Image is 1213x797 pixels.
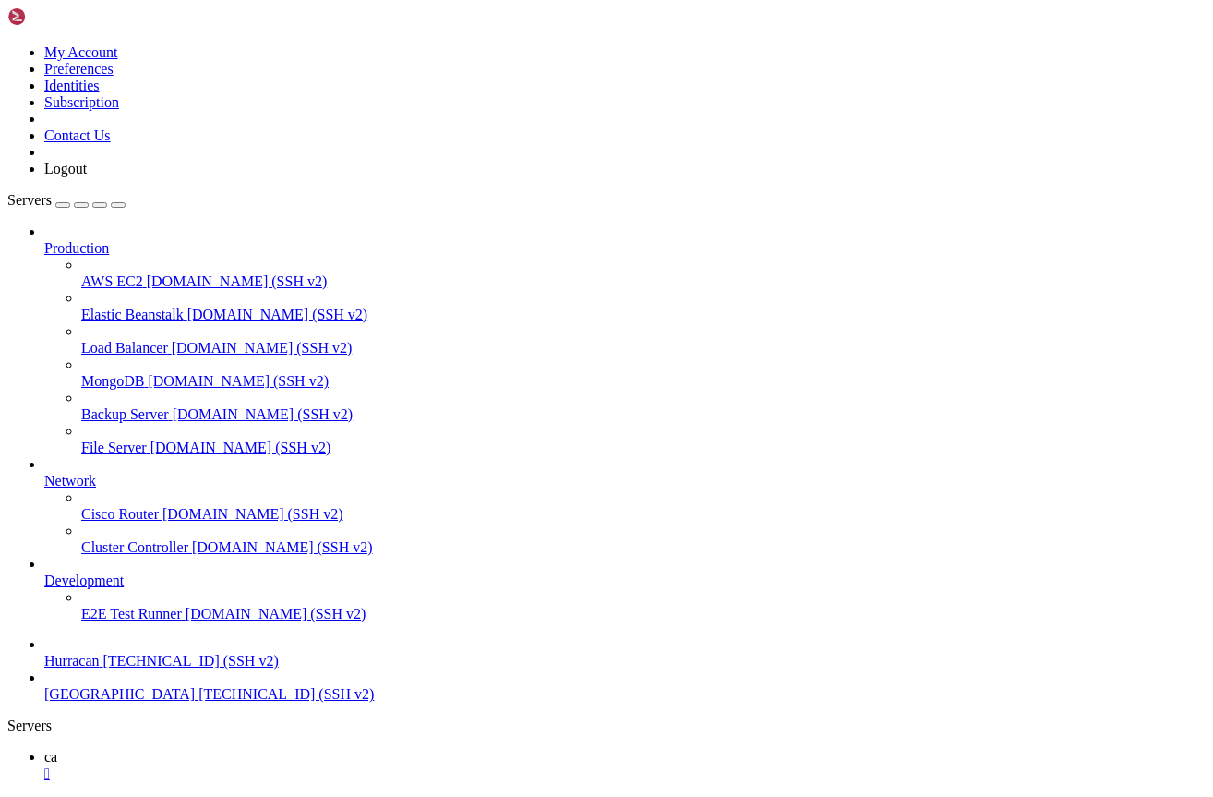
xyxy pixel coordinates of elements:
[81,506,1206,523] a: Cisco Router [DOMAIN_NAME] (SSH v2)
[81,506,159,522] span: Cisco Router
[81,606,182,622] span: E2E Test Runner
[44,473,1206,489] a: Network
[44,686,1206,703] a: [GEOGRAPHIC_DATA] [TECHNICAL_ID] (SSH v2)
[81,489,1206,523] li: Cisco Router [DOMAIN_NAME] (SSH v2)
[81,539,188,555] span: Cluster Controller
[44,223,1206,456] li: Production
[81,406,169,422] span: Backup Server
[81,390,1206,423] li: Backup Server [DOMAIN_NAME] (SSH v2)
[148,373,329,389] span: [DOMAIN_NAME] (SSH v2)
[81,373,1206,390] a: MongoDB [DOMAIN_NAME] (SSH v2)
[81,290,1206,323] li: Elastic Beanstalk [DOMAIN_NAME] (SSH v2)
[7,7,971,20] x-row: Connecting [TECHNICAL_ID]...
[162,506,343,522] span: [DOMAIN_NAME] (SSH v2)
[44,61,114,77] a: Preferences
[103,653,279,669] span: [TECHNICAL_ID] (SSH v2)
[44,240,1206,257] a: Production
[44,749,1206,782] a: ca
[81,273,1206,290] a: AWS EC2 [DOMAIN_NAME] (SSH v2)
[81,307,1206,323] a: Elastic Beanstalk [DOMAIN_NAME] (SSH v2)
[81,323,1206,356] li: Load Balancer [DOMAIN_NAME] (SSH v2)
[81,273,143,289] span: AWS EC2
[44,240,109,256] span: Production
[81,307,184,322] span: Elastic Beanstalk
[81,423,1206,456] li: File Server [DOMAIN_NAME] (SSH v2)
[44,127,111,143] a: Contact Us
[186,606,366,622] span: [DOMAIN_NAME] (SSH v2)
[7,192,52,208] span: Servers
[81,523,1206,556] li: Cluster Controller [DOMAIN_NAME] (SSH v2)
[44,766,1206,782] a: 
[81,589,1206,622] li: E2E Test Runner [DOMAIN_NAME] (SSH v2)
[44,456,1206,556] li: Network
[192,539,373,555] span: [DOMAIN_NAME] (SSH v2)
[81,257,1206,290] li: AWS EC2 [DOMAIN_NAME] (SSH v2)
[150,440,331,455] span: [DOMAIN_NAME] (SSH v2)
[81,440,147,455] span: File Server
[81,606,1206,622] a: E2E Test Runner [DOMAIN_NAME] (SSH v2)
[173,406,354,422] span: [DOMAIN_NAME] (SSH v2)
[81,440,1206,456] a: File Server [DOMAIN_NAME] (SSH v2)
[198,686,374,702] span: [TECHNICAL_ID] (SSH v2)
[44,653,1206,670] a: Hurracan [TECHNICAL_ID] (SSH v2)
[44,670,1206,703] li: [GEOGRAPHIC_DATA] [TECHNICAL_ID] (SSH v2)
[44,556,1206,636] li: Development
[81,539,1206,556] a: Cluster Controller [DOMAIN_NAME] (SSH v2)
[44,44,118,60] a: My Account
[44,653,100,669] span: Hurracan
[81,373,144,389] span: MongoDB
[44,686,195,702] span: [GEOGRAPHIC_DATA]
[44,473,96,489] span: Network
[44,161,87,176] a: Logout
[44,573,124,588] span: Development
[172,340,353,356] span: [DOMAIN_NAME] (SSH v2)
[81,406,1206,423] a: Backup Server [DOMAIN_NAME] (SSH v2)
[81,340,168,356] span: Load Balancer
[81,356,1206,390] li: MongoDB [DOMAIN_NAME] (SSH v2)
[44,94,119,110] a: Subscription
[81,340,1206,356] a: Load Balancer [DOMAIN_NAME] (SSH v2)
[7,192,126,208] a: Servers
[187,307,368,322] span: [DOMAIN_NAME] (SSH v2)
[44,573,1206,589] a: Development
[44,78,100,93] a: Identities
[44,749,57,765] span: ca
[7,718,1206,734] div: Servers
[7,20,14,33] div: (0, 1)
[147,273,328,289] span: [DOMAIN_NAME] (SSH v2)
[7,7,114,26] img: Shellngn
[44,636,1206,670] li: Hurracan [TECHNICAL_ID] (SSH v2)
